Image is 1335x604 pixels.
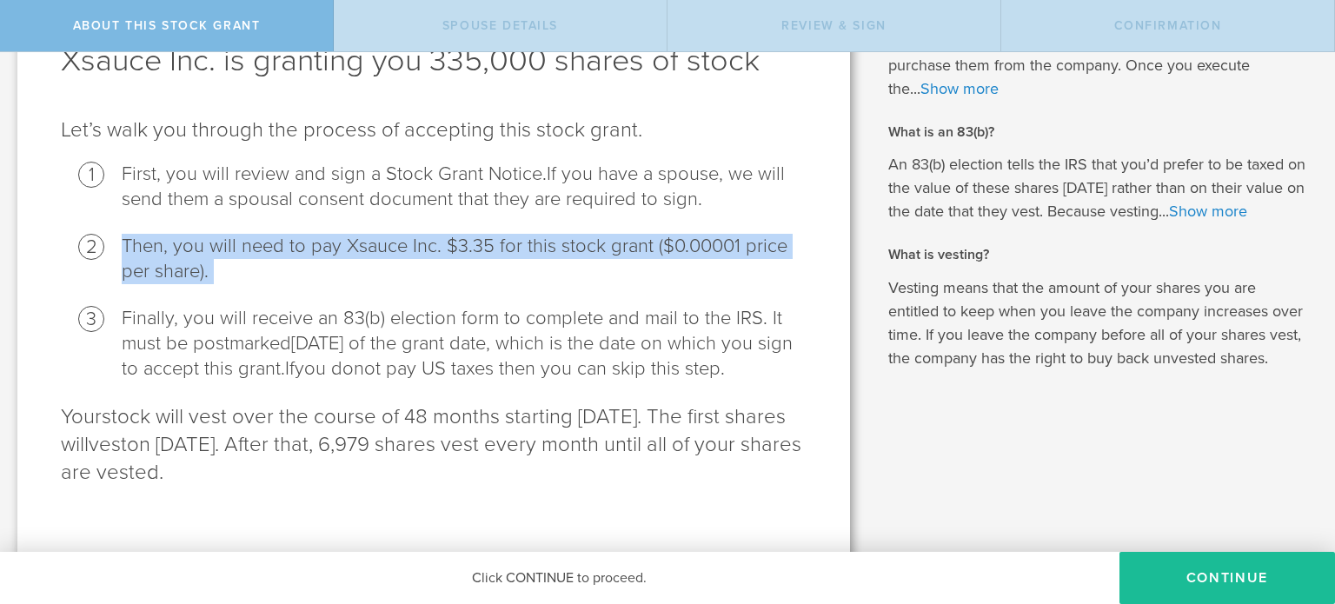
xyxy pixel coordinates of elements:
[888,153,1309,223] p: An 83(b) election tells the IRS that you’d prefer to be taxed on the value of these shares [DATE]...
[122,234,807,284] li: Then, you will need to pay Xsauce Inc. $3.35 for this stock grant ($0.00001 price per share).
[122,332,793,380] span: [DATE] of the grant date, which is the date on which you sign to accept this grant.
[888,276,1309,370] p: Vesting means that the amount of your shares you are entitled to keep when you leave the company ...
[122,162,807,212] li: First, you will review and sign a Stock Grant Notice.
[89,432,127,457] span: vest
[61,40,807,82] h1: Xsauce Inc. is granting you 335,000 shares of stock
[920,79,999,98] a: Show more
[1169,202,1247,221] a: Show more
[781,18,887,33] span: Review & Sign
[888,245,1309,264] h2: What is vesting?
[122,306,807,382] li: Finally, you will receive an 83(b) election form to complete and mail to the IRS . It must be pos...
[888,7,1309,101] p: Following US tax laws and [US_STATE] corporation laws, in order to own and accept your shares you...
[61,404,102,429] span: Your
[295,357,354,380] span: you do
[61,116,807,144] p: Let’s walk you through the process of accepting this stock grant .
[1119,552,1335,604] button: CONTINUE
[888,123,1309,142] h2: What is an 83(b)?
[73,18,261,33] span: About this stock grant
[442,18,558,33] span: Spouse Details
[61,403,807,487] p: stock will vest over the course of 48 months starting [DATE]. The first shares will on [DATE]. Af...
[1114,18,1222,33] span: Confirmation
